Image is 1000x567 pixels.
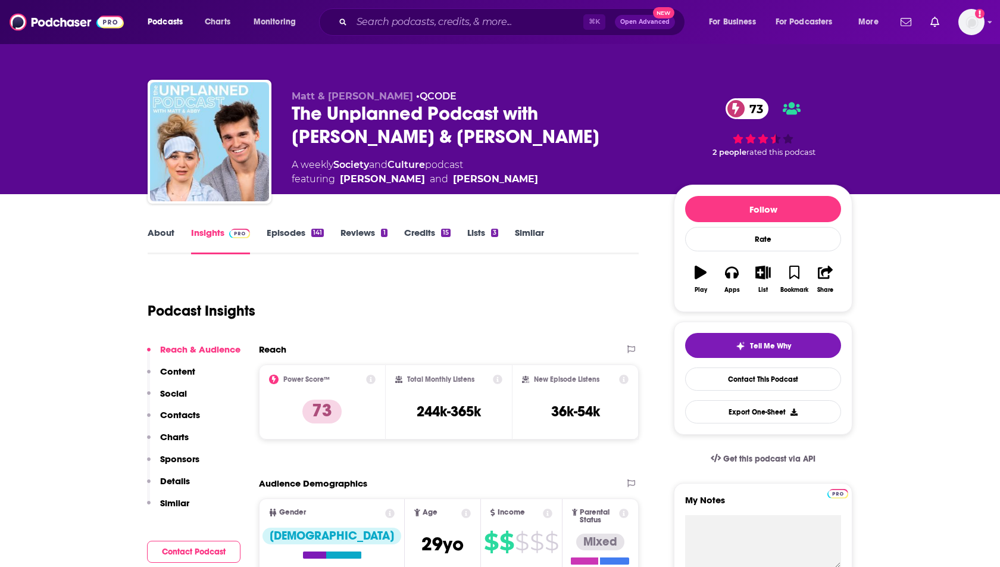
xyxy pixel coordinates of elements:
[340,227,387,254] a: Reviews1
[768,13,850,32] button: open menu
[279,509,306,516] span: Gender
[302,400,342,423] p: 73
[147,388,187,410] button: Social
[534,375,599,384] h2: New Episode Listens
[958,9,985,35] img: User Profile
[139,13,198,32] button: open menu
[551,403,600,420] h3: 36k-54k
[160,344,240,355] p: Reach & Audience
[147,409,200,431] button: Contacts
[827,487,848,499] a: Pro website
[685,367,841,391] a: Contact This Podcast
[530,532,543,552] span: $
[292,91,413,102] span: Matt & [PERSON_NAME]
[229,229,250,238] img: Podchaser Pro
[583,14,605,30] span: ⌘ K
[423,509,437,516] span: Age
[674,91,852,165] div: 73 2 peoplerated this podcast
[491,229,498,237] div: 3
[615,15,675,29] button: Open AdvancedNew
[737,98,769,119] span: 73
[498,509,525,516] span: Income
[340,172,425,186] div: [PERSON_NAME]
[150,82,269,201] img: The Unplanned Podcast with Matt & Abby
[160,453,199,465] p: Sponsors
[780,286,808,294] div: Bookmark
[695,286,707,294] div: Play
[160,431,189,443] p: Charts
[430,172,448,186] span: and
[484,532,498,552] span: $
[160,409,200,420] p: Contacts
[750,341,791,351] span: Tell Me Why
[810,258,841,301] button: Share
[724,286,740,294] div: Apps
[716,258,747,301] button: Apps
[701,13,771,32] button: open menu
[417,403,481,420] h3: 244k-365k
[421,532,464,556] span: 29 yo
[858,14,879,30] span: More
[160,475,190,487] p: Details
[147,453,199,475] button: Sponsors
[147,431,189,453] button: Charts
[453,172,538,186] a: Matt Howard
[197,13,237,32] a: Charts
[736,341,745,351] img: tell me why sparkle
[958,9,985,35] button: Show profile menu
[420,91,457,102] a: QCODE
[352,13,583,32] input: Search podcasts, credits, & more...
[205,14,230,30] span: Charts
[254,14,296,30] span: Monitoring
[267,227,324,254] a: Episodes141
[515,227,544,254] a: Similar
[148,302,255,320] h1: Podcast Insights
[499,532,514,552] span: $
[712,148,746,157] span: 2 people
[545,532,558,552] span: $
[262,528,401,544] div: [DEMOGRAPHIC_DATA]
[958,9,985,35] span: Logged in as heidi.egloff
[283,375,330,384] h2: Power Score™
[245,13,311,32] button: open menu
[850,13,893,32] button: open menu
[147,366,195,388] button: Content
[723,454,815,464] span: Get this podcast via API
[10,11,124,33] img: Podchaser - Follow, Share and Rate Podcasts
[685,333,841,358] button: tell me why sparkleTell Me Why
[467,227,498,254] a: Lists3
[685,400,841,423] button: Export One-Sheet
[620,19,670,25] span: Open Advanced
[685,196,841,222] button: Follow
[292,158,538,186] div: A weekly podcast
[381,229,387,237] div: 1
[330,8,696,36] div: Search podcasts, credits, & more...
[369,159,387,170] span: and
[147,475,190,497] button: Details
[311,229,324,237] div: 141
[709,14,756,30] span: For Business
[148,14,183,30] span: Podcasts
[160,366,195,377] p: Content
[160,388,187,399] p: Social
[701,444,825,473] a: Get this podcast via API
[259,344,286,355] h2: Reach
[148,227,174,254] a: About
[147,497,189,519] button: Similar
[191,227,250,254] a: InsightsPodchaser Pro
[441,229,451,237] div: 15
[726,98,769,119] a: 73
[259,478,367,489] h2: Audience Demographics
[748,258,779,301] button: List
[407,375,474,384] h2: Total Monthly Listens
[779,258,810,301] button: Bookmark
[685,227,841,251] div: Rate
[515,532,529,552] span: $
[926,12,944,32] a: Show notifications dropdown
[580,509,617,524] span: Parental Status
[404,227,451,254] a: Credits15
[333,159,369,170] a: Society
[147,344,240,366] button: Reach & Audience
